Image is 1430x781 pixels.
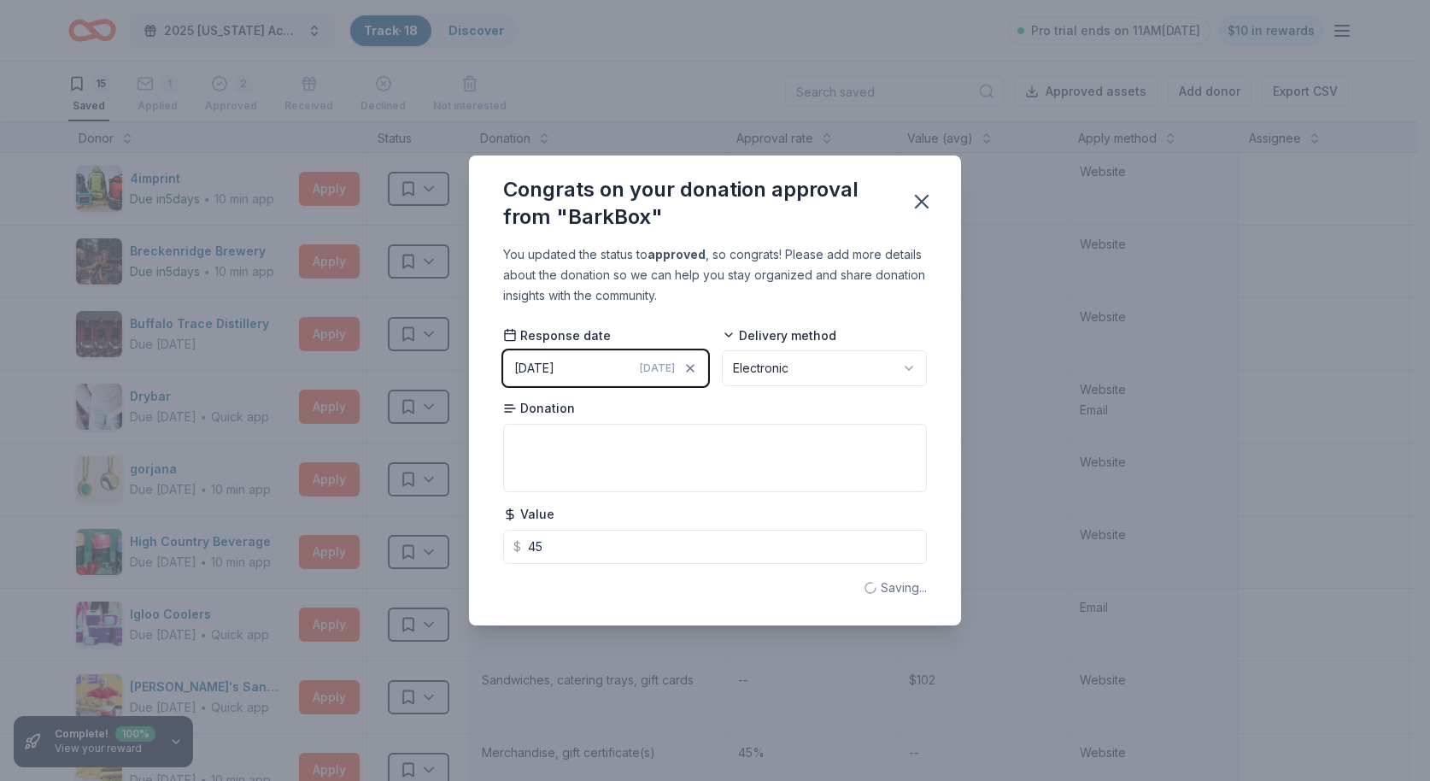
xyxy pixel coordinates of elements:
[514,358,554,379] div: [DATE]
[503,244,927,306] div: You updated the status to , so congrats! Please add more details about the donation so we can hel...
[503,176,889,231] div: Congrats on your donation approval from "BarkBox"
[503,327,611,344] span: Response date
[722,327,836,344] span: Delivery method
[503,400,575,417] span: Donation
[503,506,554,523] span: Value
[640,361,675,375] span: [DATE]
[648,247,706,261] b: approved
[503,350,708,386] button: [DATE][DATE]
